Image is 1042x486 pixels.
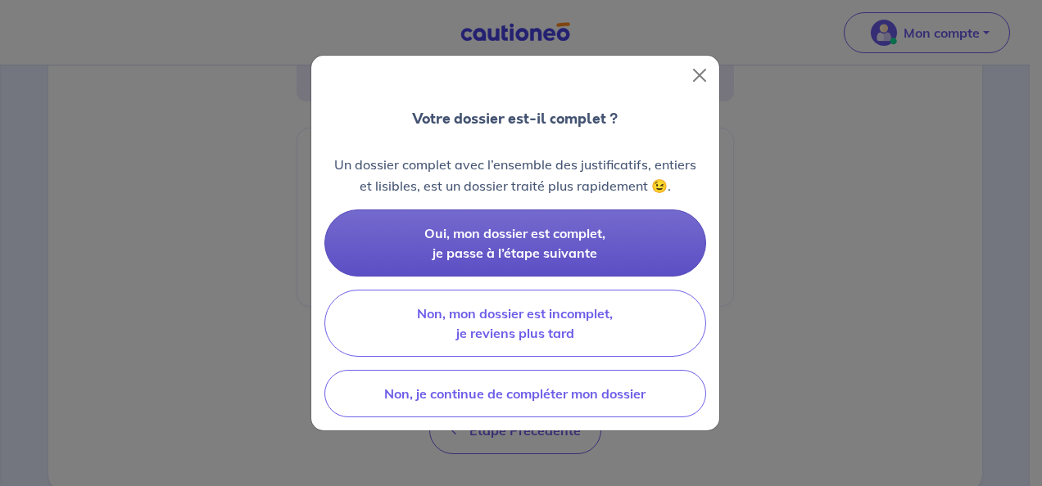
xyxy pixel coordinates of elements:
[686,62,713,88] button: Close
[324,290,706,357] button: Non, mon dossier est incomplet, je reviens plus tard
[412,108,618,129] p: Votre dossier est-il complet ?
[384,385,646,402] span: Non, je continue de compléter mon dossier
[324,154,706,196] p: Un dossier complet avec l’ensemble des justificatifs, entiers et lisibles, est un dossier traité ...
[324,209,706,277] button: Oui, mon dossier est complet, je passe à l’étape suivante
[324,370,706,417] button: Non, je continue de compléter mon dossier
[424,225,605,261] span: Oui, mon dossier est complet, je passe à l’étape suivante
[417,305,613,341] span: Non, mon dossier est incomplet, je reviens plus tard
